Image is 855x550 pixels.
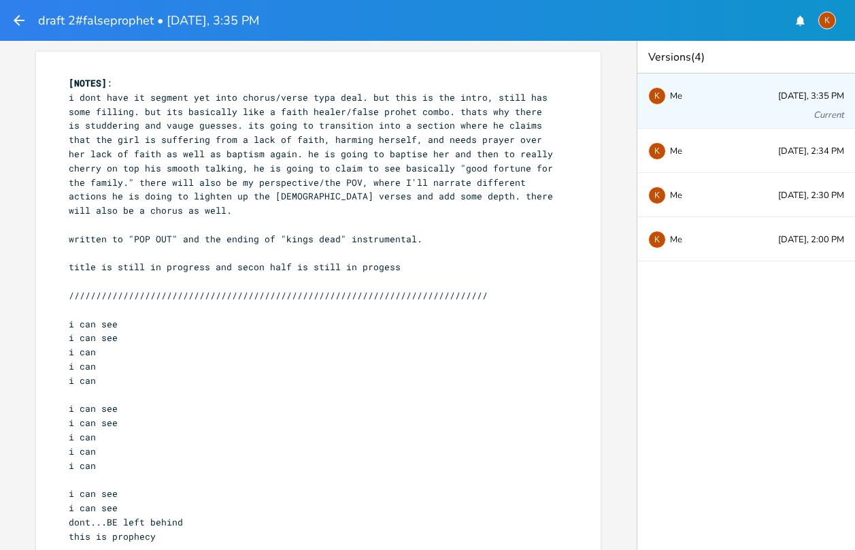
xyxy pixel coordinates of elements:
[778,147,844,156] span: [DATE], 2:34 PM
[69,360,96,372] span: i can
[670,91,682,101] span: Me
[818,12,836,29] div: Kat
[778,236,844,244] span: [DATE], 2:00 PM
[69,459,96,472] span: i can
[69,402,118,415] span: i can see
[69,77,107,89] span: [NOTES]
[69,261,401,273] span: title is still in progress and secon half is still in progess
[69,318,118,330] span: i can see
[648,87,666,105] div: Kat
[648,142,666,160] div: Kat
[38,14,259,27] h1: draft 2#falseprophet • [DATE], 3:35 PM
[778,92,844,101] span: [DATE], 3:35 PM
[69,530,156,543] span: this is prophecy
[69,374,96,387] span: i can
[778,191,844,200] span: [DATE], 2:30 PM
[69,346,96,358] span: i can
[69,417,118,429] span: i can see
[69,331,118,344] span: i can see
[670,235,682,244] span: Me
[818,5,836,36] button: K
[814,111,844,120] div: Current
[648,187,666,204] div: Kat
[69,516,183,528] span: dont...BE left behind
[69,431,96,443] span: i can
[670,191,682,200] span: Me
[637,41,855,74] div: Versions (4)
[69,289,488,302] span: /////////////////////////////////////////////////////////////////////////////
[69,502,118,514] span: i can see
[69,77,112,89] span: :
[69,91,558,216] span: i dont have it segment yet into chorus/verse typa deal. but this is the intro, still has some fil...
[69,233,422,245] span: written to "POP OUT" and the ending of "kings dead" instrumental.
[69,487,118,500] span: i can see
[648,231,666,248] div: Kat
[69,445,96,457] span: i can
[670,146,682,156] span: Me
